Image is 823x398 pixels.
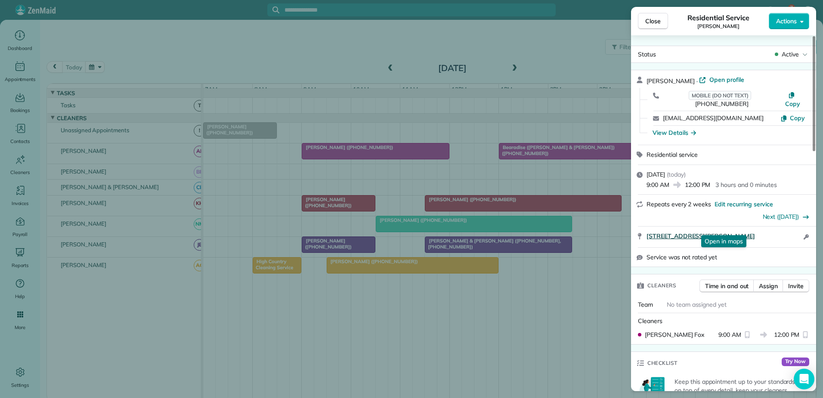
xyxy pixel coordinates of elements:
[667,171,686,178] span: ( today )
[647,77,695,85] span: [PERSON_NAME]
[647,232,755,240] span: [STREET_ADDRESS][PERSON_NAME]
[695,78,699,84] span: ·
[687,12,749,23] span: Residential Service
[647,200,711,208] span: Repeats every 2 weeks
[788,282,804,290] span: Invite
[701,235,746,247] p: Open in maps
[697,23,739,30] span: [PERSON_NAME]
[647,171,665,178] span: [DATE]
[647,253,717,261] span: Service was not rated yet
[647,281,676,290] span: Cleaners
[753,280,783,292] button: Assign
[718,330,741,339] span: 9:00 AM
[699,280,754,292] button: Time in and out
[781,91,805,108] button: Copy
[699,75,744,84] a: Open profile
[801,232,811,242] button: Open access information
[647,151,698,159] span: Residential service
[647,232,801,240] a: [STREET_ADDRESS][PERSON_NAME]
[667,301,727,308] span: No team assigned yet
[663,114,764,122] a: [EMAIL_ADDRESS][DOMAIN_NAME]
[647,180,669,189] span: 9:00 AM
[663,91,781,108] a: MOBILE (DO NOT TEXT)[PHONE_NUMBER]
[715,180,777,189] p: 3 hours and 0 minutes
[780,114,805,122] button: Copy
[783,280,809,292] button: Invite
[774,330,800,339] span: 12:00 PM
[763,213,799,221] a: Next ([DATE])
[782,358,809,366] span: Try Now
[647,359,678,367] span: Checklist
[638,50,656,58] span: Status
[638,13,668,29] button: Close
[709,75,744,84] span: Open profile
[785,100,800,108] span: Copy
[715,200,773,208] span: Edit recurring service
[685,180,711,189] span: 12:00 PM
[776,17,797,25] span: Actions
[689,91,751,100] span: MOBILE (DO NOT TEXT)
[705,282,749,290] span: Time in and out
[638,301,653,308] span: Team
[638,317,662,325] span: Cleaners
[763,212,810,221] button: Next ([DATE])
[695,100,748,108] span: [PHONE_NUMBER]
[794,369,814,389] div: Open Intercom Messenger
[653,128,696,137] button: View Details
[645,330,704,339] span: [PERSON_NAME] Fox
[759,282,778,290] span: Assign
[782,50,799,59] span: Active
[790,114,805,122] span: Copy
[645,17,661,25] span: Close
